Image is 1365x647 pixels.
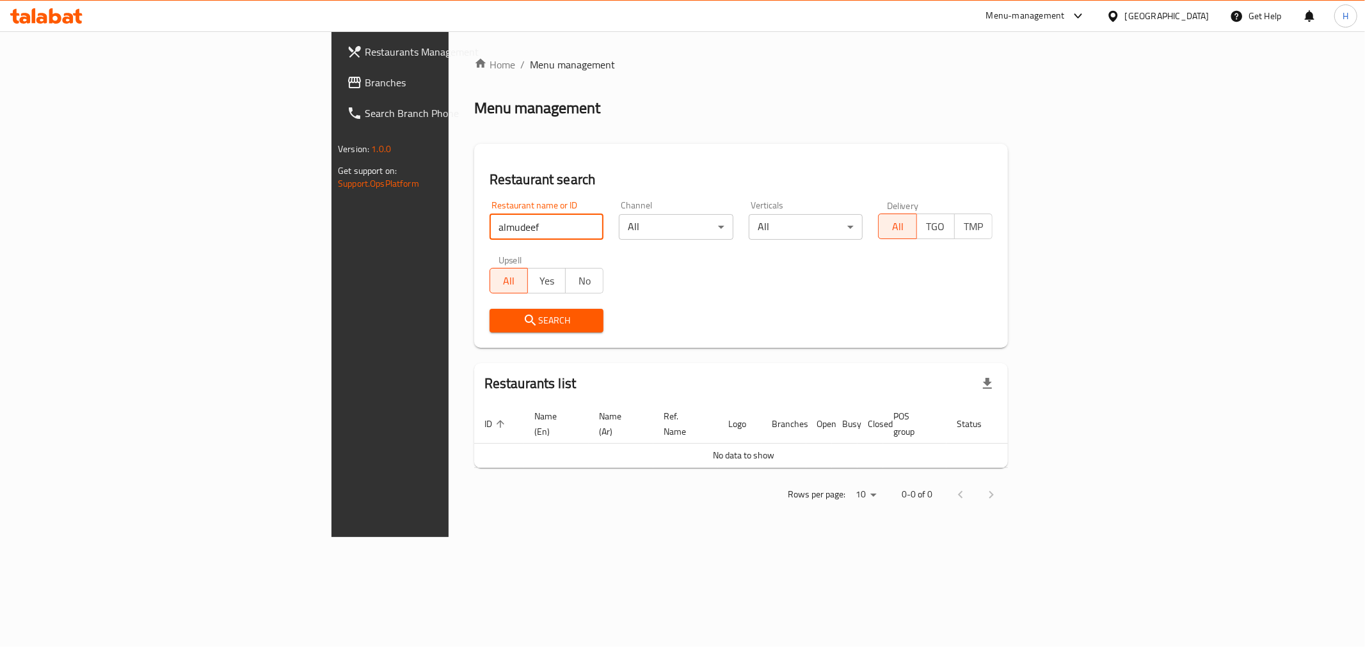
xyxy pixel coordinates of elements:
h2: Restaurants list [484,374,576,393]
span: Name (En) [534,409,573,439]
button: Search [490,309,604,332]
label: Delivery [887,201,919,210]
div: All [619,214,733,240]
button: All [878,214,916,239]
input: Search for restaurant name or ID.. [490,214,604,240]
span: Search Branch Phone [365,105,549,121]
button: All [490,268,528,293]
span: Search [500,313,594,329]
a: Branches [337,67,559,98]
th: Branches [762,405,806,444]
span: Branches [365,75,549,90]
span: 1.0.0 [371,141,391,157]
span: Name (Ar) [599,409,638,439]
nav: breadcrumb [474,57,1008,72]
span: All [495,272,523,290]
span: Ref. Name [664,409,703,439]
span: Get support on: [338,162,397,179]
a: Search Branch Phone [337,98,559,129]
button: TGO [916,214,955,239]
span: Version: [338,141,369,157]
th: Logo [718,405,762,444]
span: All [884,217,911,236]
a: Support.OpsPlatform [338,175,419,192]
th: Busy [832,405,858,444]
span: POS group [893,409,931,439]
span: TMP [960,217,987,236]
span: No [571,272,598,290]
div: All [749,214,863,240]
h2: Menu management [474,98,600,118]
p: Rows per page: [788,487,845,503]
span: No data to show [713,447,774,464]
div: [GEOGRAPHIC_DATA] [1125,9,1209,23]
h2: Restaurant search [490,170,993,189]
button: Yes [527,268,566,293]
th: Closed [858,405,883,444]
button: TMP [954,214,993,239]
div: Menu-management [986,8,1065,24]
a: Restaurants Management [337,36,559,67]
label: Upsell [499,255,522,264]
span: ID [484,416,509,432]
div: Rows per page: [850,485,881,504]
p: 0-0 of 0 [902,487,932,503]
div: Export file [972,368,1003,399]
span: Status [957,416,998,432]
span: TGO [922,217,950,236]
th: Open [806,405,832,444]
table: enhanced table [474,405,1058,468]
span: Yes [533,272,561,290]
button: No [565,268,603,293]
span: H [1343,9,1348,23]
span: Restaurants Management [365,44,549,59]
span: Menu management [530,57,615,72]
